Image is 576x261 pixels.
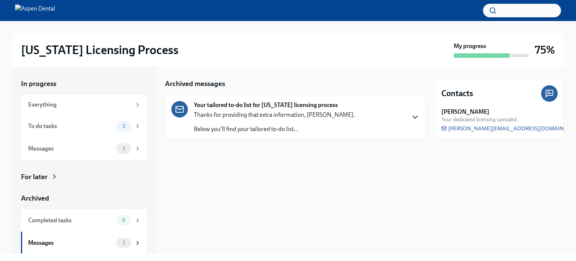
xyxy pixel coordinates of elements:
[21,115,147,137] a: To do tasks1
[28,145,113,153] div: Messages
[194,101,338,109] strong: Your tailored to-do list for [US_STATE] licensing process
[21,232,147,254] a: Messages1
[21,137,147,160] a: Messages1
[454,42,486,50] strong: My progress
[21,95,147,115] a: Everything
[21,42,178,57] h2: [US_STATE] Licensing Process
[21,172,147,182] a: For later
[28,216,113,225] div: Completed tasks
[21,172,48,182] div: For later
[118,123,129,129] span: 1
[28,239,113,247] div: Messages
[21,193,147,203] a: Archived
[117,217,130,223] span: 9
[535,43,555,57] h3: 75%
[21,79,147,89] a: In progress
[441,108,489,116] strong: [PERSON_NAME]
[194,125,355,133] p: Below you'll find your tailored to-do list...
[118,146,129,151] span: 1
[21,209,147,232] a: Completed tasks9
[441,116,517,123] span: Your dedicated licensing specialist
[165,79,225,89] h5: Archived messages
[15,5,55,17] img: Aspen Dental
[194,111,355,119] p: Thanks for providing that extra information, [PERSON_NAME].
[118,240,129,246] span: 1
[28,101,131,109] div: Everything
[441,88,473,99] h4: Contacts
[28,122,113,130] div: To do tasks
